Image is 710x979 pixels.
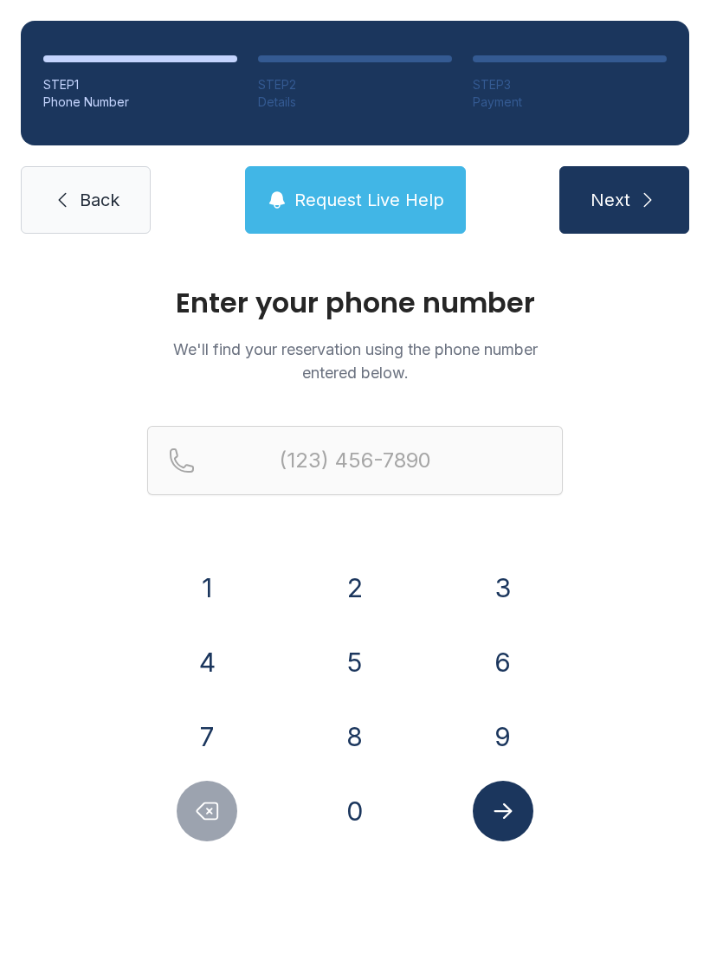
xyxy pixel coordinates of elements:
[43,76,237,93] div: STEP 1
[177,781,237,841] button: Delete number
[43,93,237,111] div: Phone Number
[325,781,385,841] button: 0
[177,706,237,767] button: 7
[473,76,667,93] div: STEP 3
[147,289,563,317] h1: Enter your phone number
[473,706,533,767] button: 9
[591,188,630,212] span: Next
[325,706,385,767] button: 8
[473,632,533,692] button: 6
[177,557,237,618] button: 1
[147,426,563,495] input: Reservation phone number
[473,557,533,618] button: 3
[473,93,667,111] div: Payment
[177,632,237,692] button: 4
[294,188,444,212] span: Request Live Help
[80,188,119,212] span: Back
[147,338,563,384] p: We'll find your reservation using the phone number entered below.
[325,557,385,618] button: 2
[473,781,533,841] button: Submit lookup form
[258,93,452,111] div: Details
[258,76,452,93] div: STEP 2
[325,632,385,692] button: 5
